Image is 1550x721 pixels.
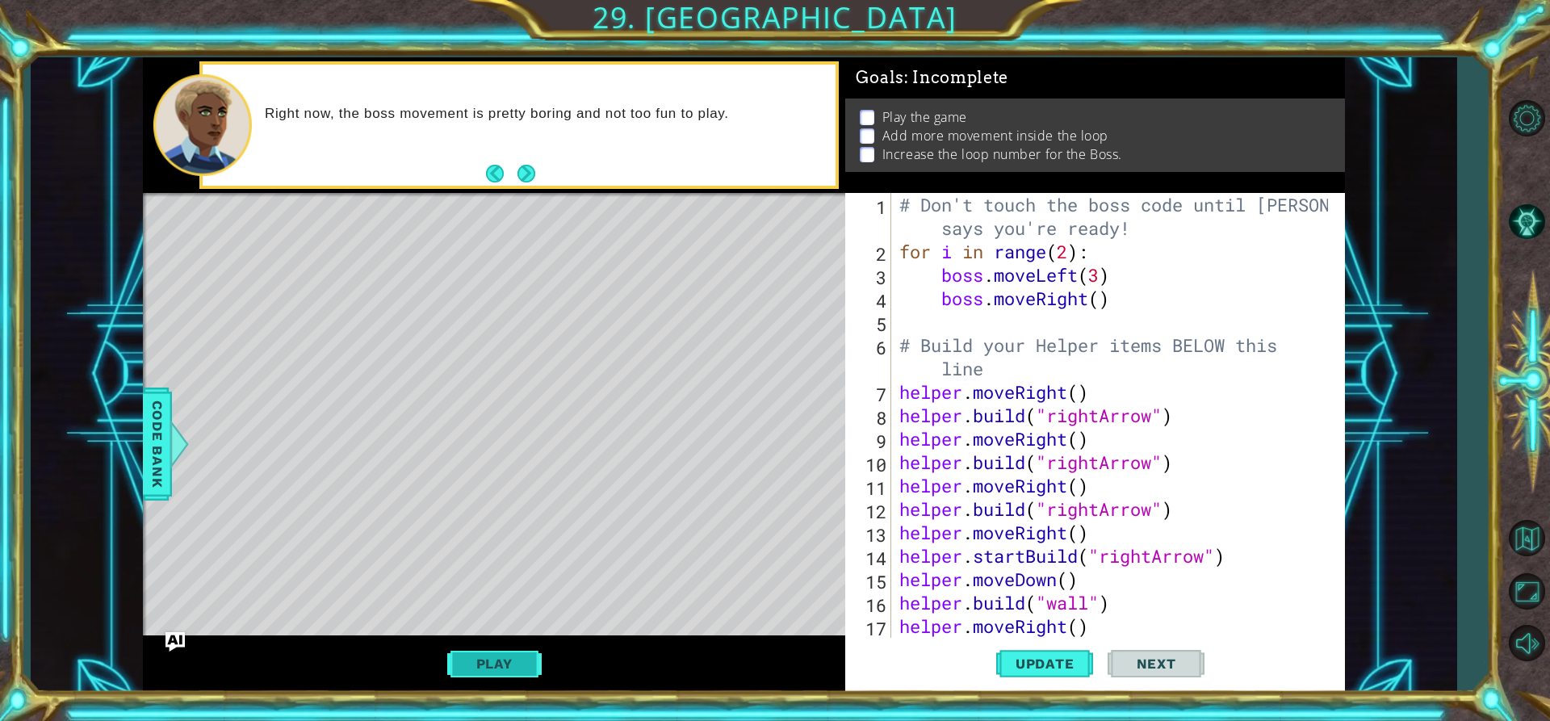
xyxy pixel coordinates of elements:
div: 7 [848,383,891,406]
div: 9 [848,430,891,453]
button: Next [517,165,535,182]
div: 2 [848,242,891,266]
button: Mute [1503,620,1550,667]
div: 3 [848,266,891,289]
button: Level Options [1503,94,1550,141]
div: 10 [848,453,891,476]
div: 14 [848,547,891,570]
button: Update [996,639,1093,689]
div: 8 [848,406,891,430]
div: 18 [848,640,891,664]
div: 5 [848,312,891,336]
button: Play [447,648,542,679]
button: Back [486,165,517,182]
button: Next [1108,639,1204,689]
button: AI Hint [1503,198,1550,245]
div: 15 [848,570,891,593]
div: 4 [848,289,891,312]
a: Back to Map [1503,513,1550,566]
span: : Incomplete [904,68,1008,87]
span: Update [999,656,1091,672]
button: Back to Map [1503,515,1550,562]
button: Maximize Browser [1503,568,1550,615]
div: 17 [848,617,891,640]
span: Next [1121,656,1192,672]
p: Increase the loop number for the Boss. [882,145,1122,163]
p: Add more movement inside the loop [882,127,1108,145]
span: Goals [856,68,1008,88]
p: Right now, the boss movement is pretty boring and not too fun to play. [265,105,824,123]
div: 6 [848,336,891,383]
p: Play the game [882,108,967,126]
div: 16 [848,593,891,617]
div: 13 [848,523,891,547]
div: 12 [848,500,891,523]
div: 1 [848,195,891,242]
div: 11 [848,476,891,500]
button: Ask AI [165,632,185,652]
span: Code Bank [145,395,170,493]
